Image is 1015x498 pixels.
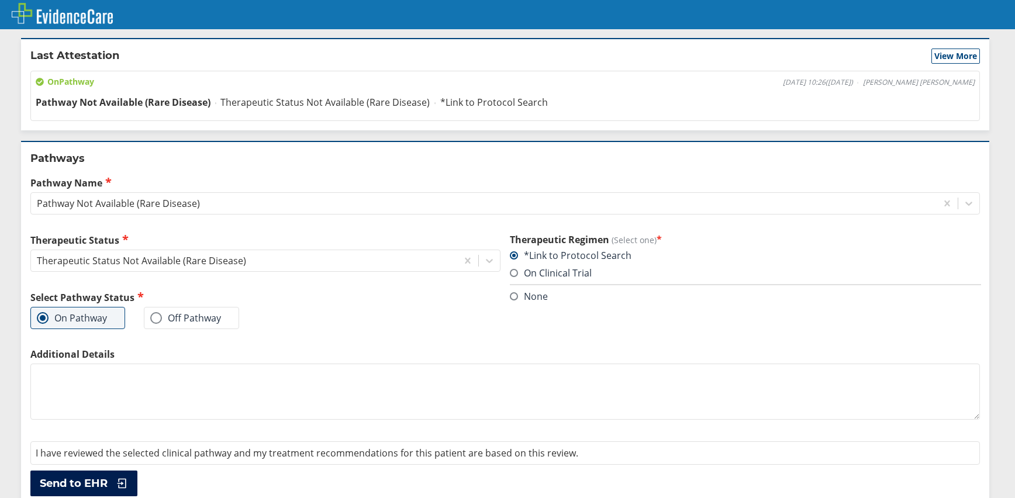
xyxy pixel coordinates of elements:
label: On Pathway [37,312,107,324]
div: Therapeutic Status Not Available (Rare Disease) [37,254,246,267]
label: *Link to Protocol Search [510,249,631,262]
span: View More [934,50,977,62]
label: None [510,290,548,303]
div: Pathway Not Available (Rare Disease) [37,197,200,210]
span: On Pathway [36,76,94,88]
span: Therapeutic Status Not Available (Rare Disease) [220,96,430,109]
h3: Therapeutic Regimen [510,233,980,246]
label: On Clinical Trial [510,267,592,279]
h2: Select Pathway Status [30,290,500,304]
button: Send to EHR [30,471,137,496]
img: EvidenceCare [12,3,113,24]
span: I have reviewed the selected clinical pathway and my treatment recommendations for this patient a... [36,447,578,459]
span: (Select one) [612,234,657,245]
span: Pathway Not Available (Rare Disease) [36,96,210,109]
h2: Last Attestation [30,49,119,64]
span: *Link to Protocol Search [440,96,548,109]
label: Therapeutic Status [30,233,500,247]
label: Pathway Name [30,176,980,189]
span: Send to EHR [40,476,108,490]
h2: Pathways [30,151,980,165]
label: Off Pathway [150,312,221,324]
span: [PERSON_NAME] [PERSON_NAME] [863,78,975,87]
span: [DATE] 10:26 ( [DATE] ) [783,78,853,87]
button: View More [931,49,980,64]
label: Additional Details [30,348,980,361]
